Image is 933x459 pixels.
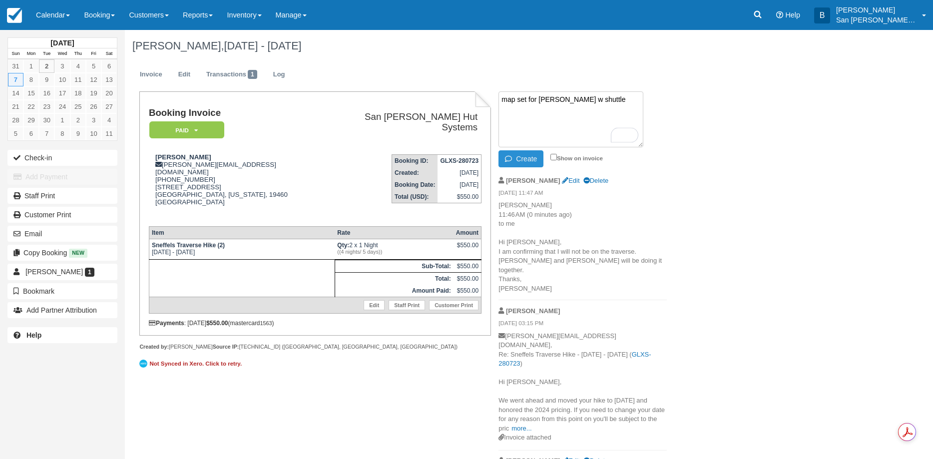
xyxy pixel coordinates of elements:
span: 1 [85,268,94,277]
h1: [PERSON_NAME], [132,40,817,52]
div: : [DATE] (mastercard ) [149,320,481,327]
a: 22 [23,100,39,113]
th: Tue [39,48,54,59]
strong: Created by: [139,344,169,350]
button: Check-in [7,150,117,166]
a: 15 [23,86,39,100]
button: Add Partner Attribution [7,302,117,318]
a: 24 [54,100,70,113]
a: 11 [101,127,117,140]
a: Edit [562,177,579,184]
p: San [PERSON_NAME] Hut Systems [836,15,916,25]
a: 14 [8,86,23,100]
td: 2 x 1 Night [335,239,454,259]
a: 17 [54,86,70,100]
strong: Qty [337,242,349,249]
em: [DATE] 03:15 PM [498,319,667,330]
a: 28 [8,113,23,127]
td: [DATE] - [DATE] [149,239,335,259]
a: 27 [101,100,117,113]
a: Paid [149,121,221,139]
a: 6 [23,127,39,140]
th: Mon [23,48,39,59]
th: Sub-Total: [335,260,454,272]
span: [DATE] - [DATE] [224,39,301,52]
a: Not Synced in Xero. Click to retry. [139,358,244,369]
a: 7 [8,73,23,86]
a: 6 [101,59,117,73]
a: 9 [39,73,54,86]
a: 18 [70,86,86,100]
span: New [69,249,87,257]
em: [DATE] 11:47 AM [498,189,667,200]
a: 10 [54,73,70,86]
th: Total: [335,272,454,285]
a: 3 [86,113,101,127]
a: more... [511,425,531,432]
a: Edit [364,300,385,310]
a: 5 [8,127,23,140]
a: 7 [39,127,54,140]
a: 31 [8,59,23,73]
a: [PERSON_NAME] 1 [7,264,117,280]
a: Staff Print [389,300,425,310]
a: 1 [54,113,70,127]
a: 20 [101,86,117,100]
a: 8 [54,127,70,140]
a: 4 [70,59,86,73]
a: 5 [86,59,101,73]
div: Invoice attached [498,433,667,443]
span: Help [785,11,800,19]
td: $550.00 [438,191,481,203]
a: 3 [54,59,70,73]
p: [PERSON_NAME] [836,5,916,15]
span: 1 [248,70,257,79]
em: Paid [149,121,224,139]
div: $550.00 [456,242,478,257]
td: $550.00 [454,272,481,285]
a: 9 [70,127,86,140]
a: 19 [86,86,101,100]
th: Total (USD): [392,191,438,203]
strong: GLXS-280723 [440,157,478,164]
th: Item [149,226,335,239]
a: Delete [583,177,608,184]
a: Transactions1 [199,65,265,84]
strong: Source IP: [213,344,239,350]
textarea: To enrich screen reader interactions, please activate Accessibility in Grammarly extension settings [498,91,643,147]
th: Wed [54,48,70,59]
div: [PERSON_NAME] [TECHNICAL_ID] ([GEOGRAPHIC_DATA], [GEOGRAPHIC_DATA], [GEOGRAPHIC_DATA]) [139,343,490,351]
a: 23 [39,100,54,113]
em: ((4 nights/ 5 days)) [337,249,451,255]
label: Show on invoice [550,155,603,161]
a: 8 [23,73,39,86]
a: 25 [70,100,86,113]
span: [PERSON_NAME] [25,268,83,276]
a: Staff Print [7,188,117,204]
a: 16 [39,86,54,100]
strong: [PERSON_NAME] [155,153,211,161]
img: checkfront-main-nav-mini-logo.png [7,8,22,23]
div: [PERSON_NAME][EMAIL_ADDRESS][DOMAIN_NAME] [PHONE_NUMBER] [STREET_ADDRESS] [GEOGRAPHIC_DATA], [US_... [149,153,325,218]
button: Create [498,150,543,167]
a: 26 [86,100,101,113]
h1: Booking Invoice [149,108,325,118]
a: Invoice [132,65,170,84]
th: Sun [8,48,23,59]
button: Email [7,226,117,242]
button: Bookmark [7,283,117,299]
th: Fri [86,48,101,59]
a: Customer Print [7,207,117,223]
a: 10 [86,127,101,140]
th: Amount Paid: [335,285,454,297]
strong: [PERSON_NAME] [506,177,560,184]
th: Thu [70,48,86,59]
p: [PERSON_NAME] 11:46 AM (0 minutes ago) to me Hi [PERSON_NAME], I am confirming that I will not be... [498,201,667,293]
a: Help [7,327,117,343]
small: 1563 [260,320,272,326]
button: Copy Booking New [7,245,117,261]
strong: $550.00 [206,320,228,327]
td: [DATE] [438,179,481,191]
td: [DATE] [438,167,481,179]
strong: Payments [149,320,184,327]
